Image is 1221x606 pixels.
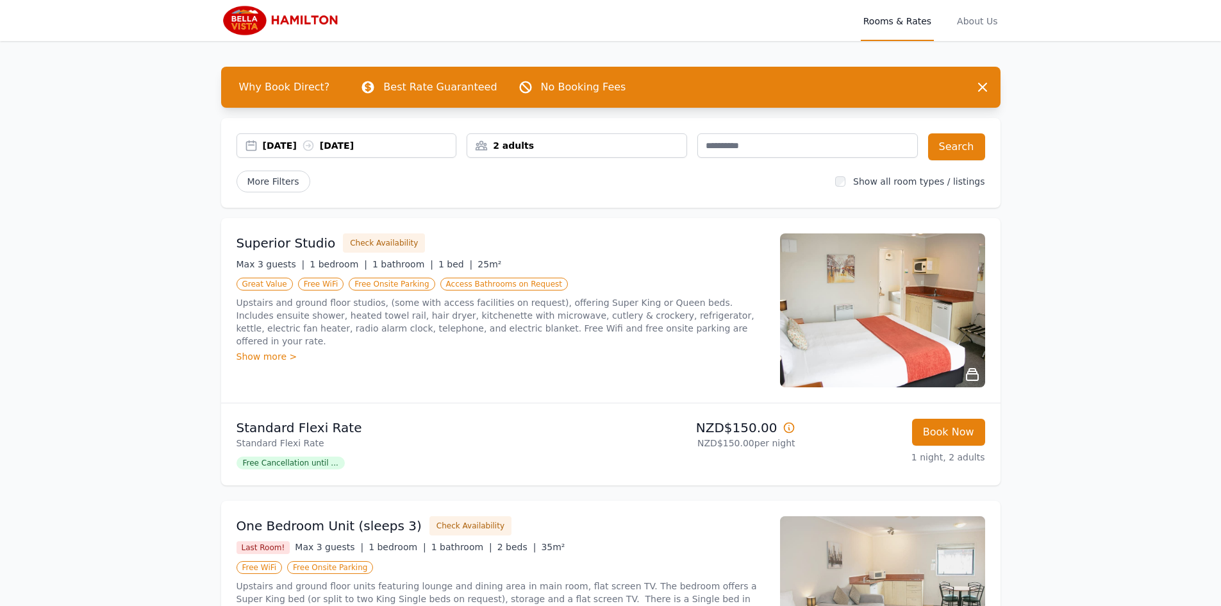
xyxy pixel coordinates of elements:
button: Search [928,133,985,160]
label: Show all room types / listings [853,176,984,187]
span: 1 bedroom | [310,259,367,269]
span: Great Value [237,278,293,290]
div: 2 adults [467,139,686,152]
p: NZD$150.00 [616,419,795,437]
span: Access Bathrooms on Request [440,278,568,290]
button: Book Now [912,419,985,446]
button: Check Availability [343,233,425,253]
p: NZD$150.00 per night [616,437,795,450]
p: Best Rate Guaranteed [383,80,497,95]
span: Max 3 guests | [237,259,305,269]
p: Upstairs and ground floor studios, (some with access facilities on request), offering Super King ... [237,296,765,348]
span: Free Onsite Parking [287,561,373,574]
span: 25m² [478,259,501,269]
span: Free Cancellation until ... [237,457,345,469]
h3: One Bedroom Unit (sleeps 3) [237,517,422,535]
span: 1 bedroom | [369,542,426,552]
div: Show more > [237,350,765,363]
span: Free Onsite Parking [349,278,435,290]
span: Last Room! [237,541,290,554]
h3: Superior Studio [237,234,336,252]
span: Free WiFi [298,278,344,290]
button: Check Availability [429,516,511,535]
img: Bella Vista Hamilton [221,5,344,36]
span: 1 bathroom | [431,542,492,552]
span: Free WiFi [237,561,283,574]
span: More Filters [237,171,310,192]
p: Standard Flexi Rate [237,437,606,450]
span: Max 3 guests | [295,542,363,552]
span: 2 beds | [497,542,536,552]
p: 1 night, 2 adults [806,451,985,464]
span: 1 bed | [438,259,472,269]
span: Why Book Direct? [229,74,340,100]
p: Standard Flexi Rate [237,419,606,437]
span: 1 bathroom | [372,259,433,269]
div: [DATE] [DATE] [263,139,456,152]
p: No Booking Fees [541,80,626,95]
span: 35m² [541,542,565,552]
